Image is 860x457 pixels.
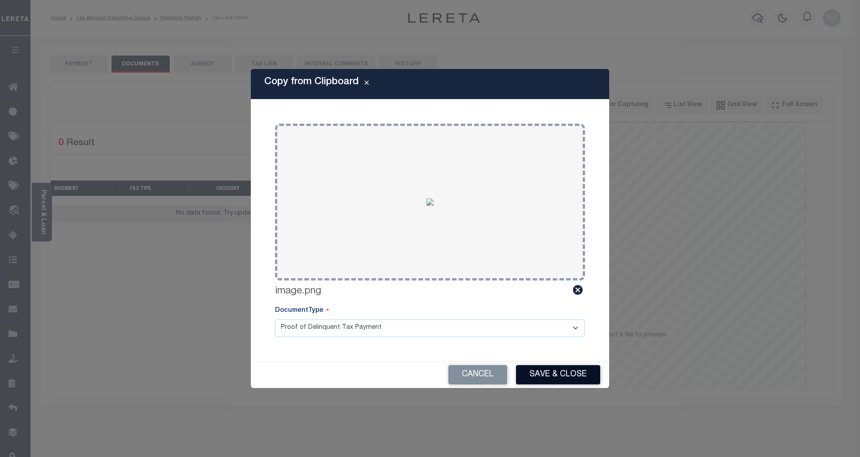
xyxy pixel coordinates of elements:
button: Cancel [448,365,507,384]
img: 1eecea0a-2ccf-43e2-a974-0ae8f9053d79 [426,198,434,206]
button: Save & Close [516,365,600,384]
label: DocumentType [275,306,329,316]
label: image.png [275,284,321,299]
h5: Copy from Clipboard [264,76,359,88]
button: Close [359,79,374,90]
